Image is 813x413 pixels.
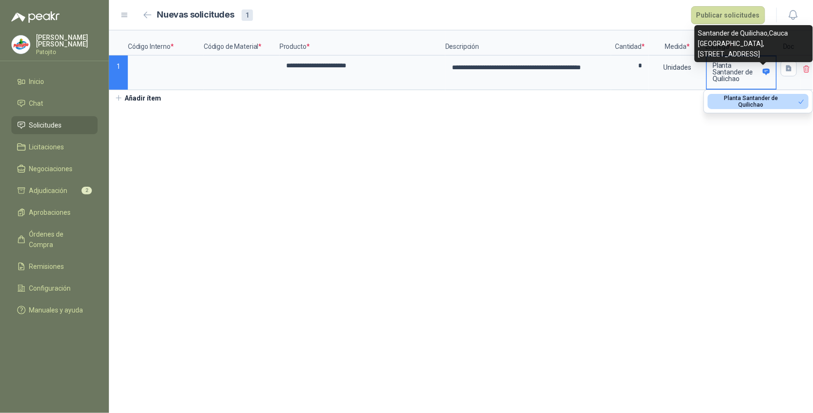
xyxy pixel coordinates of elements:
div: 1 [242,9,253,21]
span: Licitaciones [29,142,64,152]
p: Cantidad [611,30,649,55]
span: Órdenes de Compra [29,229,89,250]
a: Manuales y ayuda [11,301,98,319]
a: Licitaciones [11,138,98,156]
span: Configuración [29,283,71,294]
button: Planta Santander de Quilichao [708,94,809,109]
a: Configuración [11,279,98,297]
span: Inicio [29,76,45,87]
a: Remisiones [11,257,98,275]
p: 1 [109,55,128,90]
h2: Nuevas solicitudes [157,8,235,22]
span: Adjudicación [29,185,68,196]
img: Company Logo [12,36,30,54]
a: Negociaciones [11,160,98,178]
span: Negociaciones [29,164,73,174]
span: Manuales y ayuda [29,305,83,315]
a: Aprobaciones [11,203,98,221]
button: Publicar solicitudes [691,6,765,24]
p: Código Interno [128,30,204,55]
p: Código de Material [204,30,280,55]
p: Producto [280,30,445,55]
a: Inicio [11,73,98,91]
span: Chat [29,98,44,109]
a: Adjudicación2 [11,182,98,200]
p: Medida [649,30,706,55]
img: Logo peakr [11,11,60,23]
span: Aprobaciones [29,207,71,218]
span: Solicitudes [29,120,62,130]
p: Descripción [445,30,611,55]
p: Santander de Quilichao , Cauca [698,28,809,38]
div: Planta Santander de Quilichao [712,95,790,108]
a: Chat [11,94,98,112]
span: 2 [81,187,92,194]
p: Patojito [36,49,98,55]
a: Órdenes de Compra [11,225,98,254]
p: [GEOGRAPHIC_DATA], [STREET_ADDRESS] [698,38,809,59]
span: Remisiones [29,261,64,272]
button: Añadir ítem [109,90,167,106]
div: Unidades [650,56,705,78]
p: [PERSON_NAME] [PERSON_NAME] [36,34,98,47]
a: Solicitudes [11,116,98,134]
p: Planta Santander de Quilichao [713,62,759,82]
